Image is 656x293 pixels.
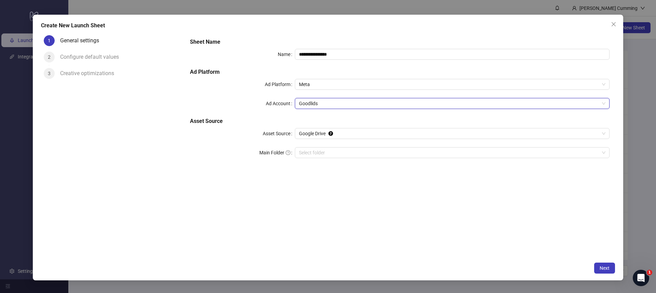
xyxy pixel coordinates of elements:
[299,98,605,109] span: Goodlids
[266,98,295,109] label: Ad Account
[299,79,605,89] span: Meta
[299,128,605,139] span: Google Drive
[647,270,652,275] span: 1
[259,147,295,158] label: Main Folder
[263,128,295,139] label: Asset Source
[286,150,290,155] span: question-circle
[60,35,105,46] div: General settings
[190,38,610,46] h5: Sheet Name
[60,52,124,62] div: Configure default values
[48,38,51,43] span: 1
[633,270,649,286] iframe: Intercom live chat
[48,71,51,76] span: 3
[594,263,615,274] button: Next
[41,22,615,30] div: Create New Launch Sheet
[190,68,610,76] h5: Ad Platform
[611,22,616,27] span: close
[265,79,295,90] label: Ad Platform
[600,265,610,271] span: Next
[608,19,619,30] button: Close
[48,54,51,60] span: 2
[278,49,295,60] label: Name
[295,49,610,60] input: Name
[60,68,120,79] div: Creative optimizations
[328,130,334,137] div: Tooltip anchor
[190,117,610,125] h5: Asset Source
